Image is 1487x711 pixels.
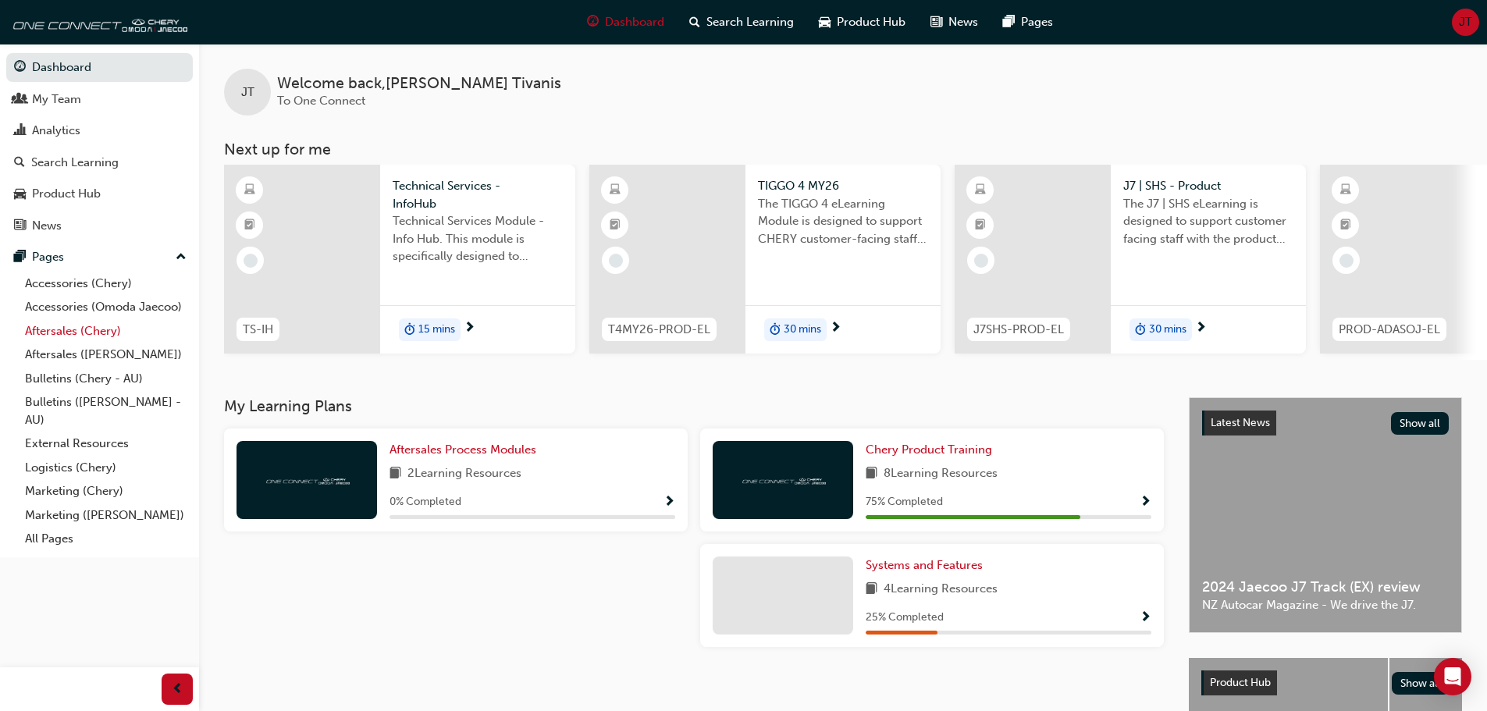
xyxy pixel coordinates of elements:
[918,6,991,38] a: news-iconNews
[6,148,193,177] a: Search Learning
[884,464,998,484] span: 8 Learning Resources
[244,215,255,236] span: booktick-icon
[1140,608,1151,627] button: Show Progress
[32,91,81,108] div: My Team
[19,319,193,343] a: Aftersales (Chery)
[1123,177,1293,195] span: J7 | SHS - Product
[19,272,193,296] a: Accessories (Chery)
[32,217,62,235] div: News
[244,254,258,268] span: learningRecordVerb_NONE-icon
[1135,320,1146,340] span: duration-icon
[608,321,710,339] span: T4MY26-PROD-EL
[740,472,826,487] img: oneconnect
[393,212,563,265] span: Technical Services Module - Info Hub. This module is specifically designed to address the require...
[610,180,621,201] span: learningResourceType_ELEARNING-icon
[19,367,193,391] a: Bulletins (Chery - AU)
[32,122,80,140] div: Analytics
[1201,670,1450,695] a: Product HubShow all
[32,185,101,203] div: Product Hub
[991,6,1065,38] a: pages-iconPages
[224,397,1164,415] h3: My Learning Plans
[1459,13,1472,31] span: JT
[1140,492,1151,512] button: Show Progress
[14,187,26,201] span: car-icon
[866,609,944,627] span: 25 % Completed
[866,441,998,459] a: Chery Product Training
[1202,411,1449,435] a: Latest NewsShow all
[689,12,700,32] span: search-icon
[587,12,599,32] span: guage-icon
[806,6,918,38] a: car-iconProduct Hub
[973,321,1064,339] span: J7SHS-PROD-EL
[224,165,575,354] a: TS-IHTechnical Services - InfoHubTechnical Services Module - Info Hub. This module is specificall...
[770,320,781,340] span: duration-icon
[176,247,187,268] span: up-icon
[930,12,942,32] span: news-icon
[31,154,119,172] div: Search Learning
[6,212,193,240] a: News
[866,464,877,484] span: book-icon
[1123,195,1293,248] span: The J7 | SHS eLearning is designed to support customer facing staff with the product and sales in...
[677,6,806,38] a: search-iconSearch Learning
[277,75,561,93] span: Welcome back , [PERSON_NAME] Tivanis
[14,124,26,138] span: chart-icon
[866,443,992,457] span: Chery Product Training
[418,321,455,339] span: 15 mins
[884,580,998,599] span: 4 Learning Resources
[1189,397,1462,633] a: Latest NewsShow all2024 Jaecoo J7 Track (EX) reviewNZ Autocar Magazine - We drive the J7.
[1434,658,1471,695] div: Open Intercom Messenger
[6,53,193,82] a: Dashboard
[264,472,350,487] img: oneconnect
[404,320,415,340] span: duration-icon
[8,6,187,37] img: oneconnect
[1392,672,1450,695] button: Show all
[1149,321,1186,339] span: 30 mins
[605,13,664,31] span: Dashboard
[6,85,193,114] a: My Team
[975,180,986,201] span: learningResourceType_ELEARNING-icon
[19,295,193,319] a: Accessories (Omoda Jaecoo)
[244,180,255,201] span: learningResourceType_ELEARNING-icon
[1211,416,1270,429] span: Latest News
[390,464,401,484] span: book-icon
[819,12,831,32] span: car-icon
[1340,180,1351,201] span: learningResourceType_ELEARNING-icon
[19,456,193,480] a: Logistics (Chery)
[390,443,536,457] span: Aftersales Process Modules
[837,13,905,31] span: Product Hub
[19,479,193,503] a: Marketing (Chery)
[14,251,26,265] span: pages-icon
[948,13,978,31] span: News
[1140,496,1151,510] span: Show Progress
[6,50,193,243] button: DashboardMy TeamAnalyticsSearch LearningProduct HubNews
[19,503,193,528] a: Marketing ([PERSON_NAME])
[199,140,1487,158] h3: Next up for me
[14,93,26,107] span: people-icon
[610,215,621,236] span: booktick-icon
[1195,322,1207,336] span: next-icon
[1452,9,1479,36] button: JT
[1391,412,1450,435] button: Show all
[407,464,521,484] span: 2 Learning Resources
[830,322,841,336] span: next-icon
[32,248,64,266] div: Pages
[866,580,877,599] span: book-icon
[241,84,254,101] span: JT
[464,322,475,336] span: next-icon
[975,215,986,236] span: booktick-icon
[758,195,928,248] span: The TIGGO 4 eLearning Module is designed to support CHERY customer-facing staff with the product ...
[1210,676,1271,689] span: Product Hub
[1140,611,1151,625] span: Show Progress
[19,432,193,456] a: External Resources
[390,441,543,459] a: Aftersales Process Modules
[784,321,821,339] span: 30 mins
[1339,254,1354,268] span: learningRecordVerb_NONE-icon
[866,558,983,572] span: Systems and Features
[1003,12,1015,32] span: pages-icon
[1339,321,1440,339] span: PROD-ADASOJ-EL
[172,680,183,699] span: prev-icon
[19,527,193,551] a: All Pages
[19,343,193,367] a: Aftersales ([PERSON_NAME])
[393,177,563,212] span: Technical Services - InfoHub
